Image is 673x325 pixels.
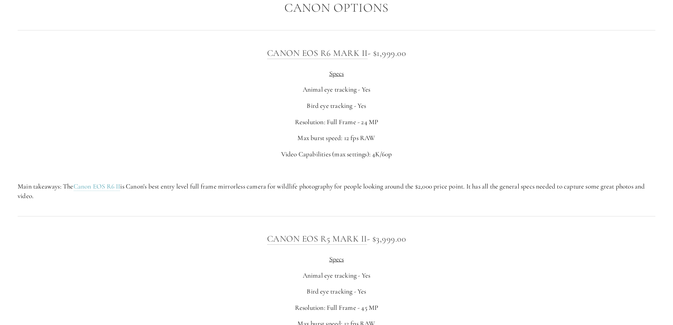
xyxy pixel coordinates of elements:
p: Bird eye tracking - Yes [18,101,655,111]
h3: - $3,999.00 [18,232,655,246]
a: Canon EOS R6 Mark II [267,48,368,59]
p: Animal eye tracking - Yes [18,271,655,280]
a: Canon EOS R5 MArk ii [267,233,367,245]
p: Max burst speed: 12 fps RAW [18,133,655,143]
p: Bird eye tracking - Yes [18,287,655,296]
p: Video Capabilities (max settings): 4K/60p [18,150,655,159]
p: Animal eye tracking - Yes [18,85,655,94]
p: Main takeaways: The is Canon's best entry level full frame mirrorless camera for wildlife photogr... [18,182,655,201]
a: Canon EOS R6 II [73,182,120,191]
span: Specs [329,69,344,77]
h3: - $1,999.00 [18,46,655,60]
h2: Canon Options [18,1,655,15]
span: Specs [329,255,344,263]
p: Resolution: Full Frame - 45 MP [18,303,655,313]
p: Resolution: Full Frame - 24 MP [18,117,655,127]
